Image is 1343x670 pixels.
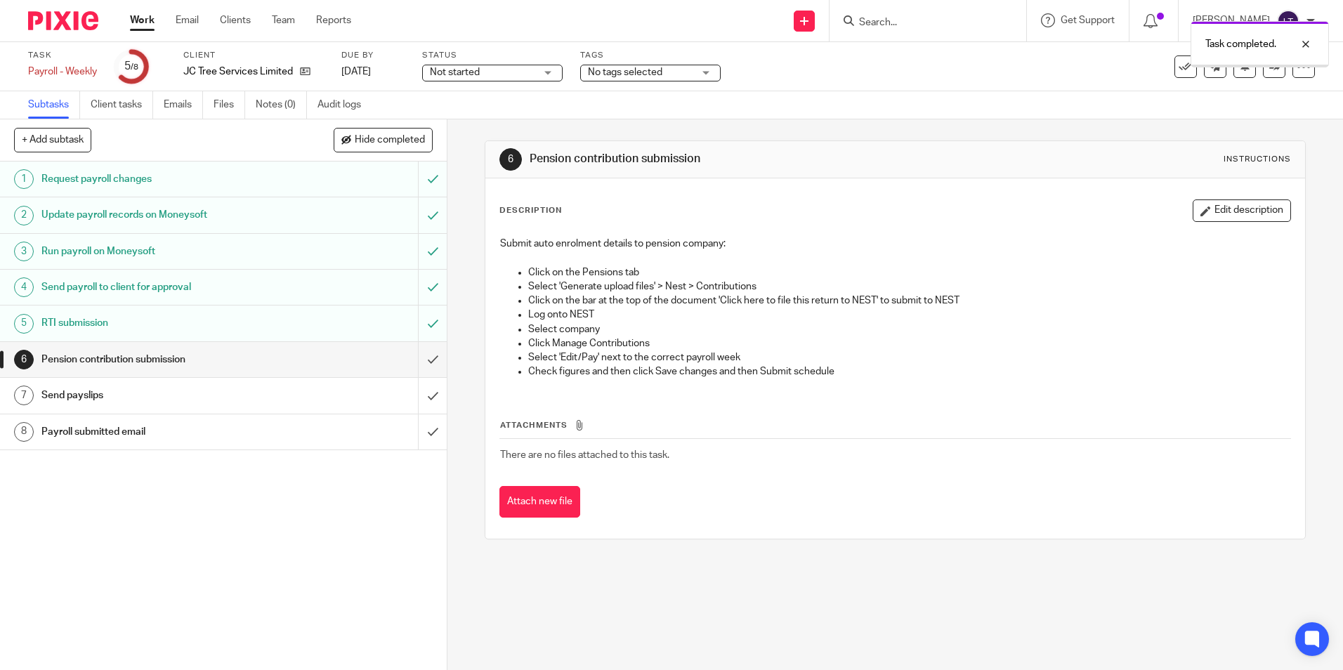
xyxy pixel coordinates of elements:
p: Log onto NEST [528,308,1290,322]
label: Status [422,50,563,61]
span: Attachments [500,421,568,429]
span: Not started [430,67,480,77]
span: [DATE] [341,67,371,77]
span: Hide completed [355,135,425,146]
a: Files [214,91,245,119]
a: Client tasks [91,91,153,119]
small: /8 [131,63,138,71]
label: Task [28,50,97,61]
div: 5 [124,58,138,74]
img: Pixie [28,11,98,30]
p: Description [499,205,562,216]
a: Reports [316,13,351,27]
a: Team [272,13,295,27]
div: 6 [14,350,34,369]
label: Tags [580,50,721,61]
h1: Payroll submitted email [41,421,283,442]
span: No tags selected [588,67,662,77]
h1: Send payslips [41,385,283,406]
h1: Run payroll on Moneysoft [41,241,283,262]
p: Check figures and then click Save changes and then Submit schedule [528,364,1290,379]
p: Click on the Pensions tab [528,265,1290,280]
div: 5 [14,314,34,334]
p: JC Tree Services Limited [183,65,293,79]
p: Submit auto enrolment details to pension company: [500,237,1290,251]
h1: Pension contribution submission [530,152,925,166]
p: Click Manage Contributions [528,336,1290,350]
div: 6 [499,148,522,171]
label: Client [183,50,324,61]
p: Task completed. [1205,37,1276,51]
div: 7 [14,386,34,405]
h1: Send payroll to client for approval [41,277,283,298]
p: Select 'Generate upload files' > Nest > Contributions [528,280,1290,294]
h1: Request payroll changes [41,169,283,190]
button: + Add subtask [14,128,91,152]
a: Email [176,13,199,27]
div: 2 [14,206,34,225]
div: 3 [14,242,34,261]
div: 4 [14,277,34,297]
div: 8 [14,422,34,442]
a: Work [130,13,155,27]
div: Instructions [1224,154,1291,165]
a: Emails [164,91,203,119]
p: Select 'Edit/Pay' next to the correct payroll week [528,350,1290,364]
label: Due by [341,50,405,61]
a: Clients [220,13,251,27]
img: svg%3E [1277,10,1299,32]
h1: Pension contribution submission [41,349,283,370]
div: 1 [14,169,34,189]
h1: RTI submission [41,313,283,334]
a: Subtasks [28,91,80,119]
a: Notes (0) [256,91,307,119]
a: Audit logs [317,91,372,119]
span: There are no files attached to this task. [500,450,669,460]
button: Attach new file [499,486,580,518]
p: Select company [528,322,1290,336]
button: Edit description [1193,199,1291,222]
button: Hide completed [334,128,433,152]
p: Click on the bar at the top of the document 'Click here to file this return to NEST' to submit to... [528,294,1290,308]
div: Payroll - Weekly [28,65,97,79]
h1: Update payroll records on Moneysoft [41,204,283,225]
